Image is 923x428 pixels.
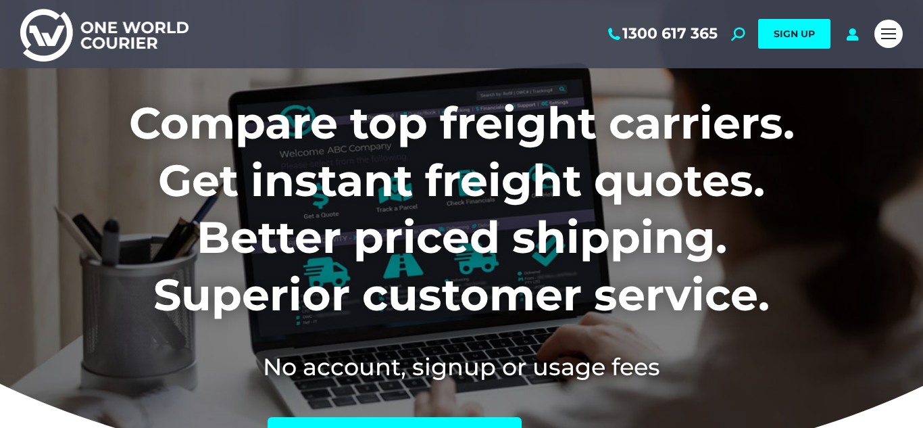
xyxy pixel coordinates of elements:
[40,95,884,323] h1: Compare top freight carriers. Get instant freight quotes. Better priced shipping. Superior custom...
[774,28,815,40] span: SIGN UP
[20,7,189,62] img: One World Courier
[40,350,884,383] h2: No account, signup or usage fees
[605,25,718,43] a: 1300 617 365
[874,20,903,48] a: Mobile menu icon
[758,19,830,49] a: SIGN UP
